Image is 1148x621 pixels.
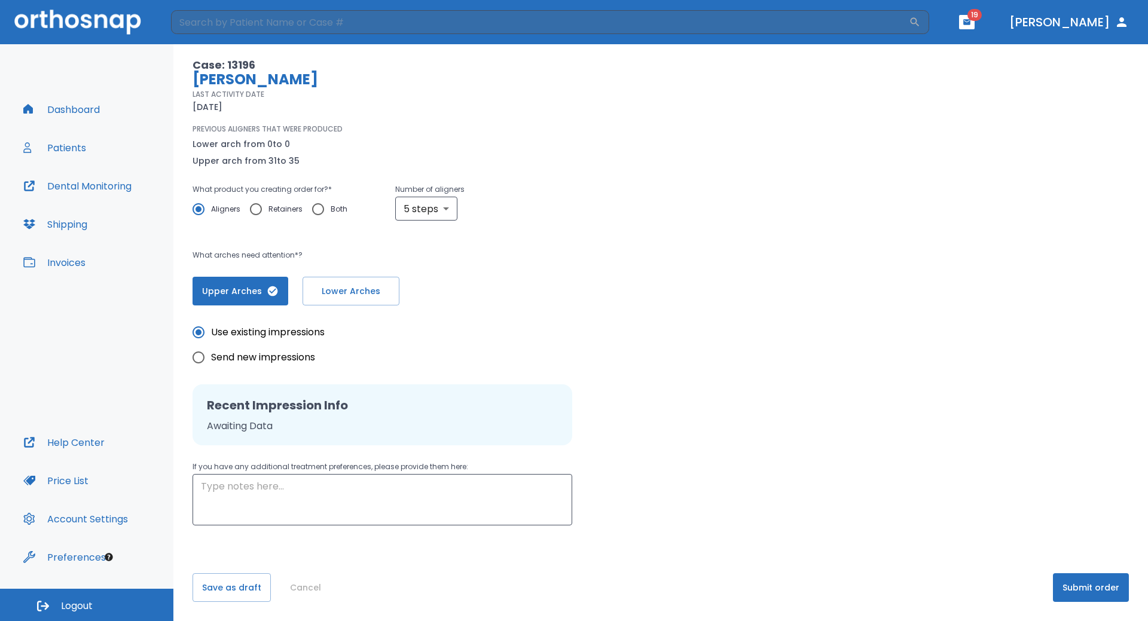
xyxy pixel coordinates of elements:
[193,137,300,151] p: Lower arch from 0 to 0
[207,396,558,414] h2: Recent Impression Info
[395,197,457,221] div: 5 steps
[193,89,264,100] p: LAST ACTIVITY DATE
[193,277,288,305] button: Upper Arches
[16,95,107,124] button: Dashboard
[193,573,271,602] button: Save as draft
[967,9,982,21] span: 19
[16,133,93,162] button: Patients
[193,58,739,72] p: Case: 13196
[395,182,465,197] p: Number of aligners
[1053,573,1129,602] button: Submit order
[315,285,387,298] span: Lower Arches
[193,248,739,262] p: What arches need attention*?
[268,202,303,216] span: Retainers
[171,10,909,34] input: Search by Patient Name or Case #
[211,202,240,216] span: Aligners
[331,202,347,216] span: Both
[204,285,276,298] span: Upper Arches
[285,573,326,602] button: Cancel
[103,552,114,562] div: Tooltip anchor
[1004,11,1134,33] button: [PERSON_NAME]
[16,466,96,495] button: Price List
[193,100,222,114] p: [DATE]
[16,504,135,533] button: Account Settings
[14,10,141,34] img: Orthosnap
[303,277,399,305] button: Lower Arches
[16,428,112,457] button: Help Center
[16,248,93,277] button: Invoices
[16,210,94,238] button: Shipping
[207,419,558,433] p: Awaiting Data
[193,72,739,87] p: [PERSON_NAME]
[193,124,343,134] p: PREVIOUS ALIGNERS THAT WERE PRODUCED
[211,350,315,365] span: Send new impressions
[211,325,325,339] span: Use existing impressions
[193,182,357,197] p: What product you creating order for? *
[16,172,139,200] button: Dental Monitoring
[193,154,300,168] p: Upper arch from 31 to 35
[193,460,572,474] p: If you have any additional treatment preferences, please provide them here:
[61,599,93,613] span: Logout
[16,543,113,571] button: Preferences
